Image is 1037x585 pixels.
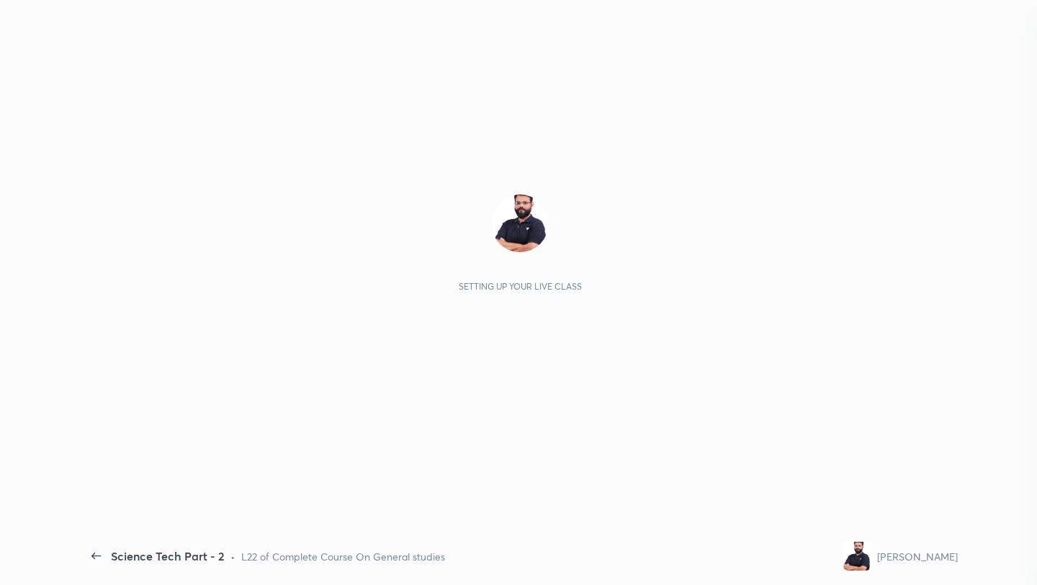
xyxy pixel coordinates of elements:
[459,281,582,292] div: Setting up your live class
[230,549,235,564] div: •
[877,549,958,564] div: [PERSON_NAME]
[843,542,871,571] img: 2e1776e2a17a458f8f2ae63657c11f57.jpg
[241,549,445,564] div: L22 of Complete Course On General studies
[111,548,225,565] div: Science Tech Part - 2
[491,195,549,252] img: 2e1776e2a17a458f8f2ae63657c11f57.jpg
